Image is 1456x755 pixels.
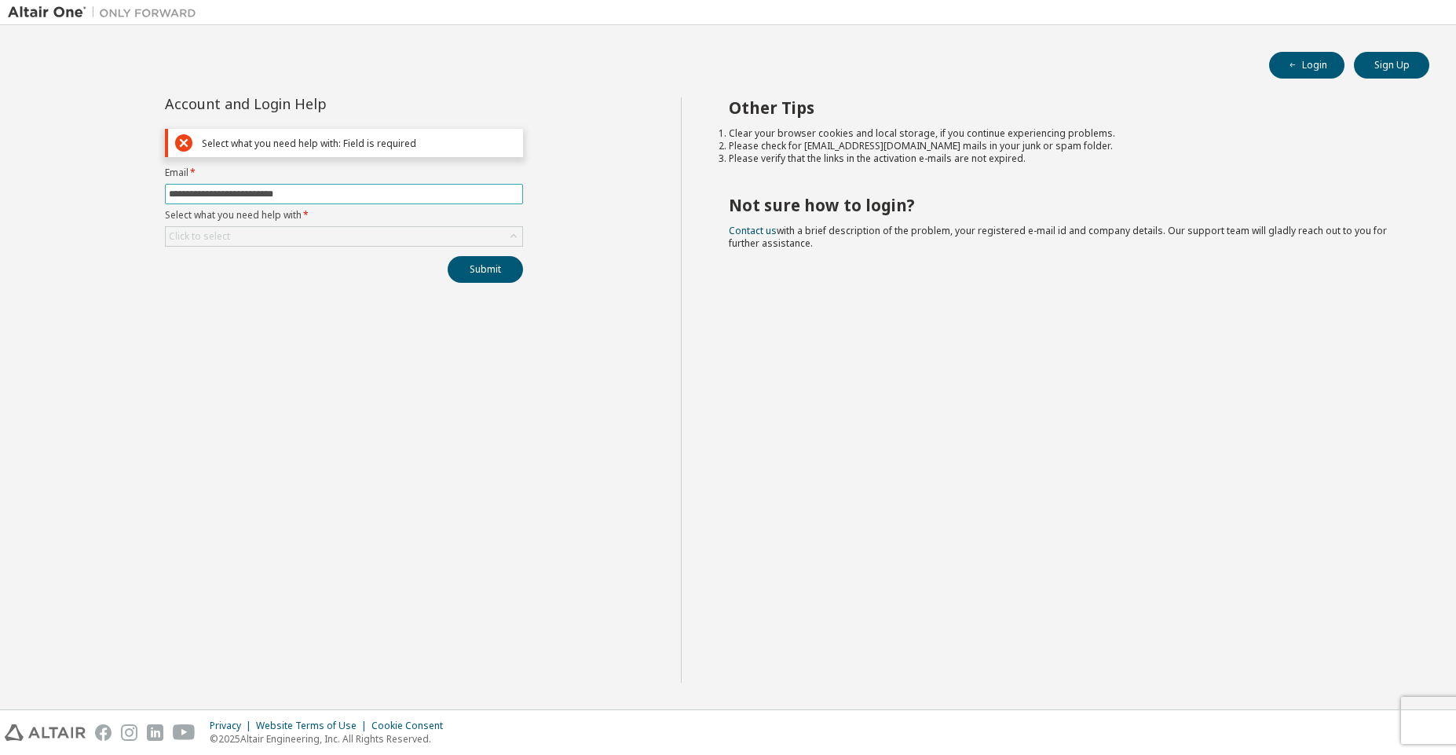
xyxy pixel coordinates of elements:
img: Altair One [8,5,204,20]
div: Account and Login Help [165,97,452,110]
button: Sign Up [1354,52,1429,79]
button: Login [1269,52,1344,79]
li: Please verify that the links in the activation e-mails are not expired. [729,152,1402,165]
div: Cookie Consent [371,720,452,732]
li: Clear your browser cookies and local storage, if you continue experiencing problems. [729,127,1402,140]
img: linkedin.svg [147,724,163,741]
label: Email [165,167,523,179]
h2: Other Tips [729,97,1402,118]
img: facebook.svg [95,724,112,741]
img: altair_logo.svg [5,724,86,741]
p: © 2025 Altair Engineering, Inc. All Rights Reserved. [210,732,452,746]
button: Submit [448,256,523,283]
img: youtube.svg [173,724,196,741]
img: instagram.svg [121,724,137,741]
div: Click to select [166,227,522,246]
label: Select what you need help with [165,209,523,222]
a: Contact us [729,224,777,237]
div: Privacy [210,720,256,732]
div: Website Terms of Use [256,720,371,732]
div: Select what you need help with: Field is required [202,137,516,149]
span: with a brief description of the problem, your registered e-mail id and company details. Our suppo... [729,224,1387,250]
li: Please check for [EMAIL_ADDRESS][DOMAIN_NAME] mails in your junk or spam folder. [729,140,1402,152]
h2: Not sure how to login? [729,195,1402,215]
div: Click to select [169,230,230,243]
